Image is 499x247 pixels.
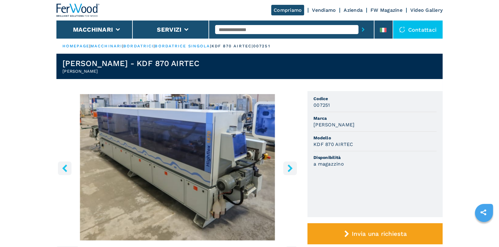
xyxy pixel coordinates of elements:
span: Invia una richiesta [352,230,407,237]
button: left-button [58,161,72,175]
p: 007251 [253,43,270,49]
span: Marca [313,115,437,121]
a: bordatrici [123,44,154,48]
a: FW Magazine [370,7,402,13]
iframe: Chat [473,220,494,242]
span: | [122,44,123,48]
span: | [89,44,91,48]
div: Contattaci [393,21,443,39]
span: | [210,44,211,48]
h3: KDF 870 AIRTEC [313,141,353,148]
a: Compriamo [271,5,304,15]
span: Modello [313,135,437,141]
button: Servizi [157,26,181,33]
button: Macchinari [73,26,113,33]
span: Codice [313,96,437,102]
button: Invia una richiesta [307,223,443,244]
h3: a magazzino [313,160,344,167]
h1: [PERSON_NAME] - KDF 870 AIRTEC [62,59,200,68]
a: HOMEPAGE [62,44,89,48]
h3: 007251 [313,102,330,109]
img: Bordatrice Singola BRANDT KDF 870 AIRTEC [56,94,298,240]
a: Azienda [344,7,363,13]
a: bordatrice singola [155,44,210,48]
a: Video Gallery [410,7,443,13]
p: kdf 870 airtec | [211,43,253,49]
img: Ferwood [56,4,100,17]
img: Contattaci [399,27,405,33]
a: macchinari [91,44,122,48]
button: submit-button [358,23,368,36]
span: Disponibilità [313,154,437,160]
a: sharethis [476,205,491,220]
span: | [154,44,155,48]
a: Vendiamo [312,7,336,13]
h3: [PERSON_NAME] [313,121,354,128]
button: right-button [283,161,297,175]
h2: [PERSON_NAME] [62,68,200,74]
div: Go to Slide 5 [56,94,298,240]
